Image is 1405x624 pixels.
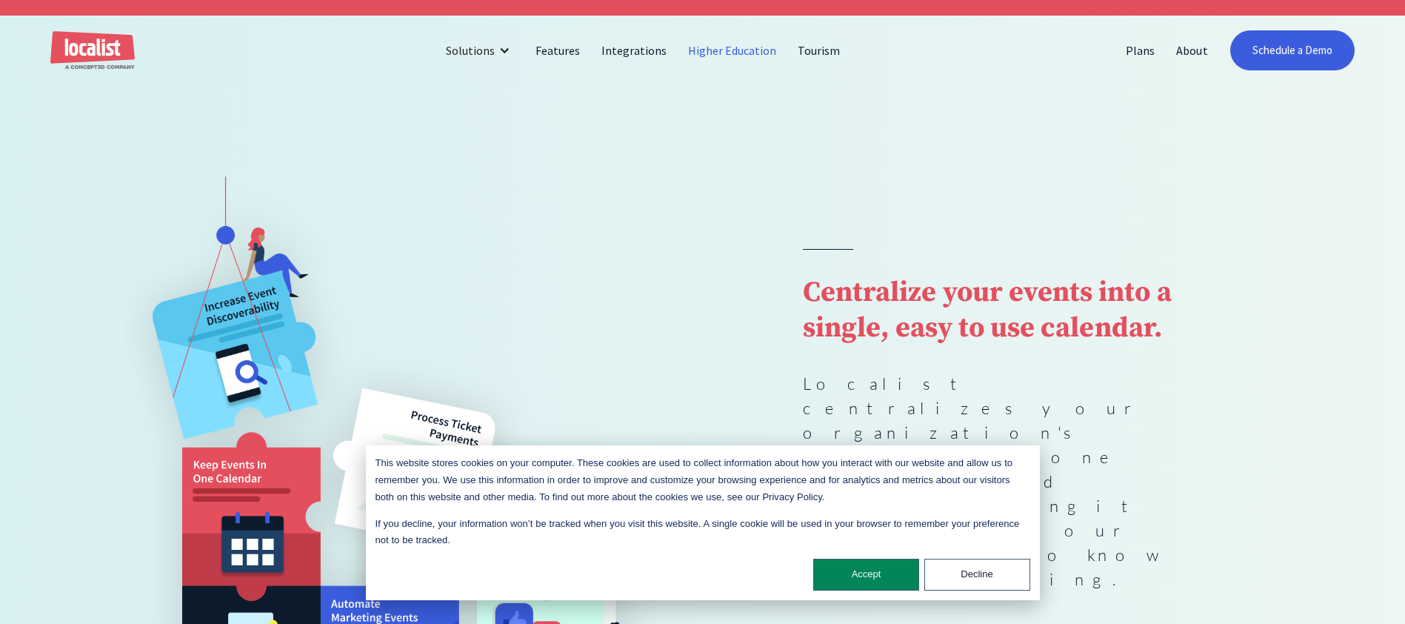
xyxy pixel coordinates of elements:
button: Decline [924,559,1030,591]
a: home [50,31,135,70]
a: Integrations [591,33,678,68]
a: Higher Education [678,33,788,68]
p: If you decline, your information won’t be tracked when you visit this website. A single cookie wi... [376,516,1030,550]
a: About [1166,33,1218,68]
p: This website stores cookies on your computer. These cookies are used to collect information about... [376,455,1030,505]
a: Features [525,33,591,68]
a: Schedule a Demo [1230,30,1355,70]
div: Solutions [446,42,495,59]
a: Plans [1115,33,1166,68]
div: Solutions [435,33,524,68]
strong: Centralize your events into a single, easy to use calendar. [803,275,1171,346]
a: Tourism [787,33,851,68]
p: Localist centralizes your organization's events into one fully-branded calendar, making it easier... [803,371,1204,591]
div: Cookie banner [366,445,1040,600]
button: Accept [813,559,919,591]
